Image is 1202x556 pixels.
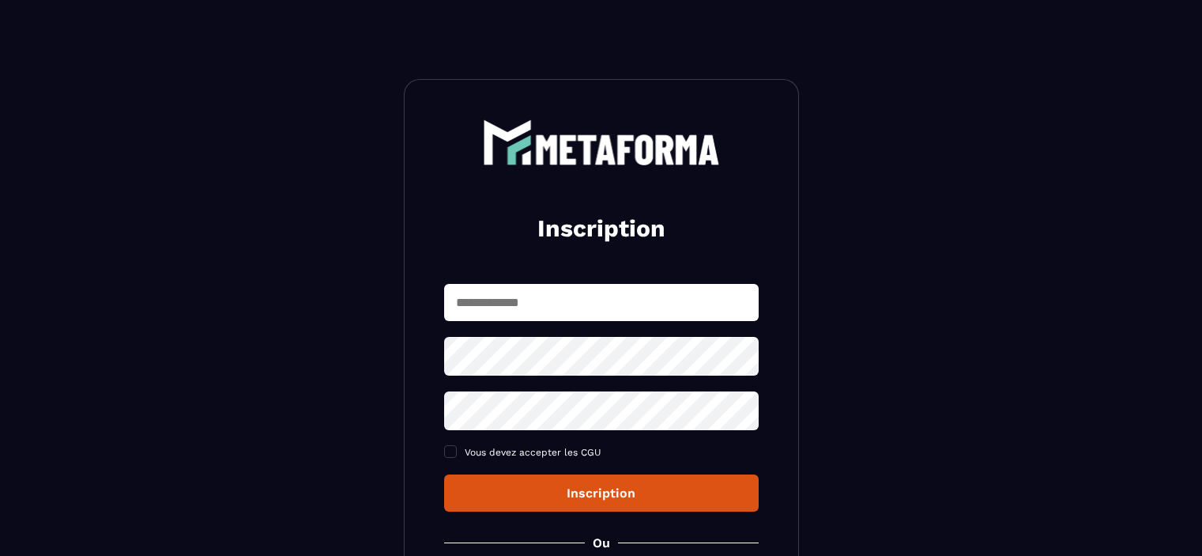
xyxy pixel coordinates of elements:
[465,447,601,458] span: Vous devez accepter les CGU
[444,119,759,165] a: logo
[457,486,746,501] div: Inscription
[463,213,740,244] h2: Inscription
[444,475,759,512] button: Inscription
[483,119,720,165] img: logo
[593,535,610,550] p: Ou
